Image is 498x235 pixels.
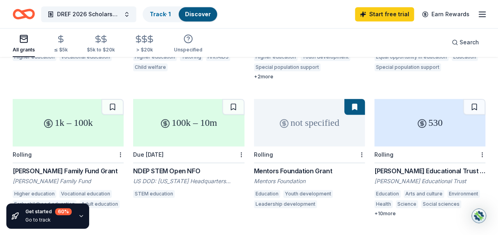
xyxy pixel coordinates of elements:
[133,177,244,185] div: US DOD: [US_STATE] Headquarters Services (WHS)
[374,166,485,176] div: [PERSON_NAME] Educational Trust Grants to Individuals
[13,5,35,23] a: Home
[13,53,56,61] div: Higher education
[374,151,393,158] div: Rolling
[452,53,478,61] div: Education
[133,53,177,61] div: Higher education
[143,6,218,22] button: Track· 1Discover
[254,166,365,176] div: Mentors Foundation Grant
[54,47,68,53] div: ≤ $5k
[254,74,365,80] div: + 2 more
[254,190,280,198] div: Education
[13,190,56,198] div: Higher education
[374,177,485,185] div: [PERSON_NAME] Educational Trust
[13,99,124,210] a: 1k – 100kRolling[PERSON_NAME] Family Fund Grant[PERSON_NAME] Family FundHigher educationVocationa...
[133,166,244,176] div: NDEP STEM Open NFO
[355,7,414,21] a: Start free trial
[374,53,448,61] div: Equal opportunity in education
[13,166,124,176] div: [PERSON_NAME] Family Fund Grant
[460,38,479,47] span: Search
[301,53,350,61] div: Youth development
[150,11,171,17] a: Track· 1
[374,99,485,217] a: 530Rolling[PERSON_NAME] Educational Trust Grants to Individuals[PERSON_NAME] Educational TrustEdu...
[206,53,230,61] div: HIV/AIDS
[374,210,485,217] div: + 10 more
[174,47,202,53] div: Unspecified
[185,11,211,17] a: Discover
[254,63,321,71] div: Special population support
[13,177,124,185] div: [PERSON_NAME] Family Fund
[447,190,480,198] div: Environment
[254,200,317,208] div: Leadership development
[254,151,273,158] div: Rolling
[374,190,401,198] div: Education
[57,9,120,19] span: DREF 2026 Scholarship High School Seniors
[133,99,244,146] div: 100k – 10m
[254,53,298,61] div: Higher education
[55,208,72,215] div: 60 %
[13,151,32,158] div: Rolling
[396,200,418,208] div: Science
[13,99,124,146] div: 1k – 100k
[133,99,244,200] a: 100k – 10mDue [DATE]NDEP STEM Open NFOUS DOD: [US_STATE] Headquarters Services (WHS)STEM education
[13,31,35,57] button: All grants
[254,99,365,146] div: not specified
[54,31,68,57] button: ≤ $5k
[180,53,203,61] div: Tutoring
[133,63,168,71] div: Child welfare
[254,99,365,210] a: not specifiedRollingMentors Foundation GrantMentors FoundationEducationYouth developmentLeadershi...
[13,47,35,53] div: All grants
[445,34,485,50] button: Search
[25,217,72,223] div: Go to track
[134,47,155,53] div: > $20k
[283,190,333,198] div: Youth development
[25,208,72,215] div: Get started
[421,200,461,208] div: Social sciences
[374,99,485,146] div: 530
[417,7,474,21] a: Earn Rewards
[374,200,393,208] div: Health
[133,151,164,158] div: Due [DATE]
[87,47,115,53] div: $5k to $20k
[41,6,136,22] button: DREF 2026 Scholarship High School Seniors
[59,53,112,61] div: Vocational education
[404,190,444,198] div: Arts and culture
[374,63,441,71] div: Special population support
[134,31,155,57] button: > $20k
[133,190,175,198] div: STEM education
[174,31,202,57] button: Unspecified
[254,177,365,185] div: Mentors Foundation
[59,190,112,198] div: Vocational education
[87,31,115,57] button: $5k to $20k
